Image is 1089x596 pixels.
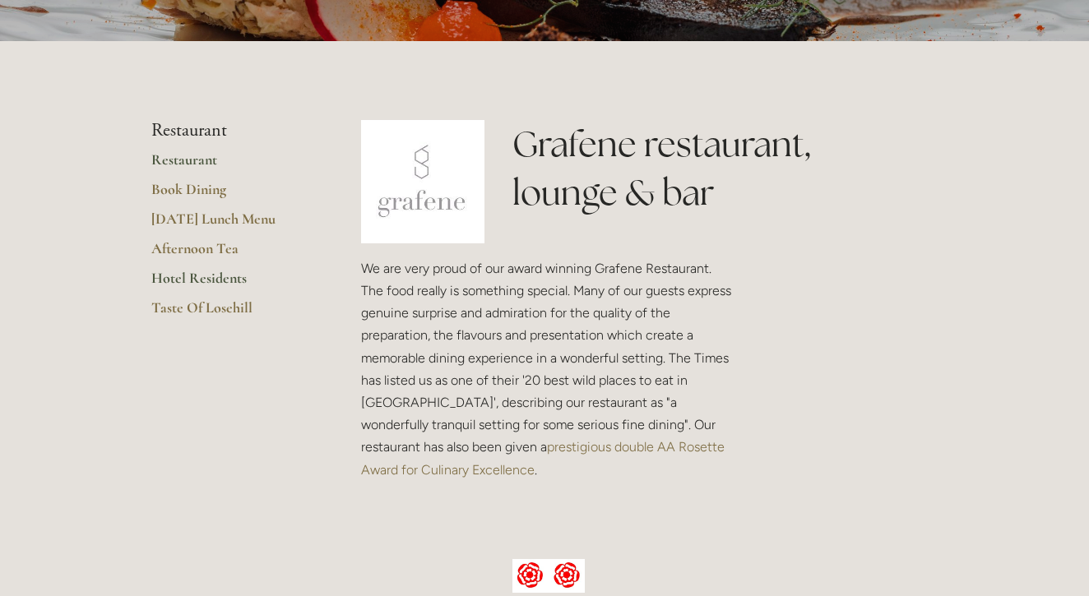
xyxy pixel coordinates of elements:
a: Book Dining [151,180,308,210]
a: Restaurant [151,150,308,180]
a: Hotel Residents [151,269,308,298]
a: prestigious double AA Rosette Award for Culinary Excellence [361,439,728,477]
img: AA culinary excellence.jpg [512,559,586,594]
img: grafene.jpg [361,120,484,243]
a: Afternoon Tea [151,239,308,269]
li: Restaurant [151,120,308,141]
a: Taste Of Losehill [151,298,308,328]
h1: Grafene restaurant, lounge & bar [512,120,938,217]
p: We are very proud of our award winning Grafene Restaurant. The food really is something special. ... [361,257,736,481]
a: [DATE] Lunch Menu [151,210,308,239]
